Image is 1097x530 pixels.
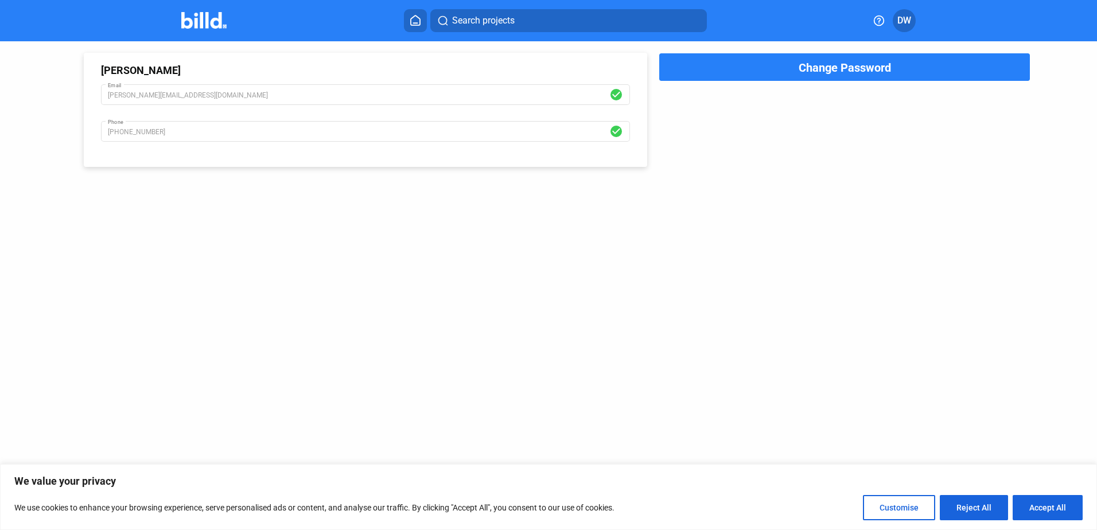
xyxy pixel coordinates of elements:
p: We value your privacy [14,474,1083,488]
button: Customise [863,495,935,520]
button: DW [893,9,916,32]
span: Change Password [799,61,891,75]
mat-icon: check_circle [609,124,626,138]
button: Reject All [940,495,1008,520]
button: Change Password [659,53,1030,81]
p: We use cookies to enhance your browsing experience, serve personalised ads or content, and analys... [14,501,614,515]
button: Accept All [1013,495,1083,520]
span: Search projects [452,14,515,28]
img: Billd Company Logo [181,12,227,29]
div: [PERSON_NAME] [101,64,631,76]
input: (XXX) XXX-XXXX [108,122,610,138]
mat-icon: check_circle [609,87,626,101]
span: DW [897,14,911,28]
button: Search projects [430,9,707,32]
